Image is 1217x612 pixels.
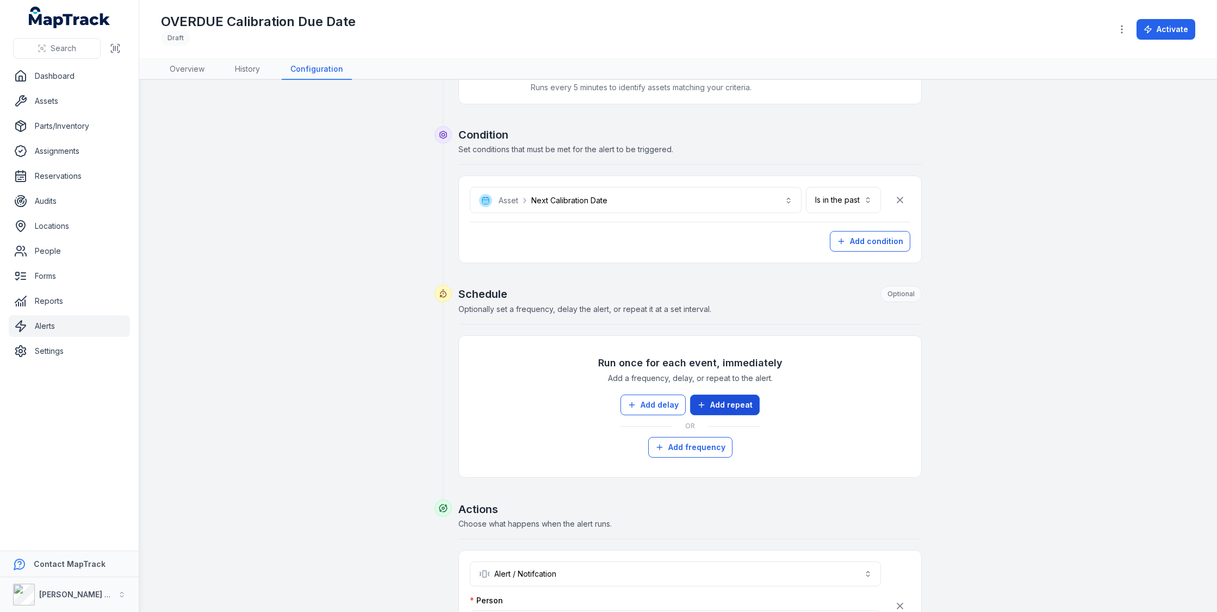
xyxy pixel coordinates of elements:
a: People [9,240,130,262]
button: Add repeat [690,395,760,415]
a: Alerts [9,315,130,337]
a: Assets [9,90,130,112]
a: Assignments [9,140,130,162]
a: Configuration [282,59,352,80]
div: Optional [880,286,922,302]
a: Reservations [9,165,130,187]
a: Dashboard [9,65,130,87]
span: Add a frequency, delay, or repeat to the alert. [608,373,773,384]
a: Forms [9,265,130,287]
span: Set conditions that must be met for the alert to be triggered. [458,145,673,154]
span: Choose what happens when the alert runs. [458,519,612,528]
button: Add frequency [648,437,732,458]
span: Search [51,43,76,54]
h2: Schedule [458,286,922,302]
a: MapTrack [29,7,110,28]
div: Or [620,415,760,437]
a: History [226,59,269,80]
p: Runs every 5 minutes to identify assets matching your criteria. [531,82,910,93]
h3: Run once for each event, immediately [598,355,783,371]
a: Reports [9,290,130,312]
button: Is in the past [806,187,881,213]
strong: [PERSON_NAME] Asset Maintenance [39,590,179,599]
strong: Contact MapTrack [34,559,105,569]
h2: Actions [458,502,922,517]
a: Parts/Inventory [9,115,130,137]
button: Add delay [620,395,686,415]
label: Person [470,595,503,606]
h1: OVERDUE Calibration Due Date [161,13,356,30]
a: Settings [9,340,130,362]
div: Draft [161,30,190,46]
a: Overview [161,59,213,80]
button: AssetNext Calibration Date [470,187,802,213]
h2: Condition [458,127,922,142]
span: Optionally set a frequency, delay the alert, or repeat it at a set interval. [458,304,711,314]
button: Alert / Notifcation [470,561,881,586]
button: Search [13,38,101,59]
a: Locations [9,215,130,237]
a: Audits [9,190,130,212]
button: Activate [1137,19,1195,40]
button: Add condition [830,231,910,252]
